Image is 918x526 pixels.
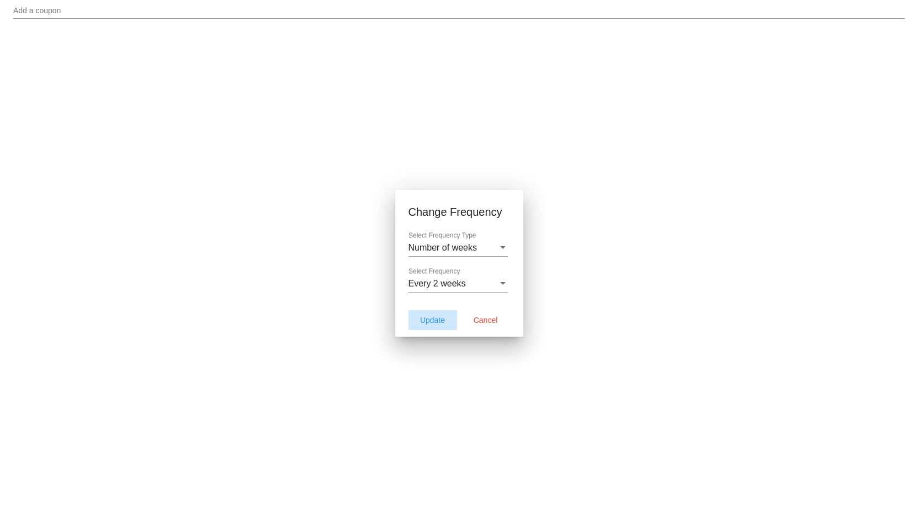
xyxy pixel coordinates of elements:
[408,279,508,289] mat-select: Select Frequency
[408,243,477,252] span: Number of weeks
[461,310,510,330] button: Cancel
[474,316,498,325] span: Cancel
[408,203,510,221] h1: Change Frequency
[408,279,466,288] span: Every 2 weeks
[13,7,905,15] input: Add a coupon
[408,243,508,253] mat-select: Select Frequency Type
[420,316,445,325] span: Update
[408,310,457,330] button: Update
